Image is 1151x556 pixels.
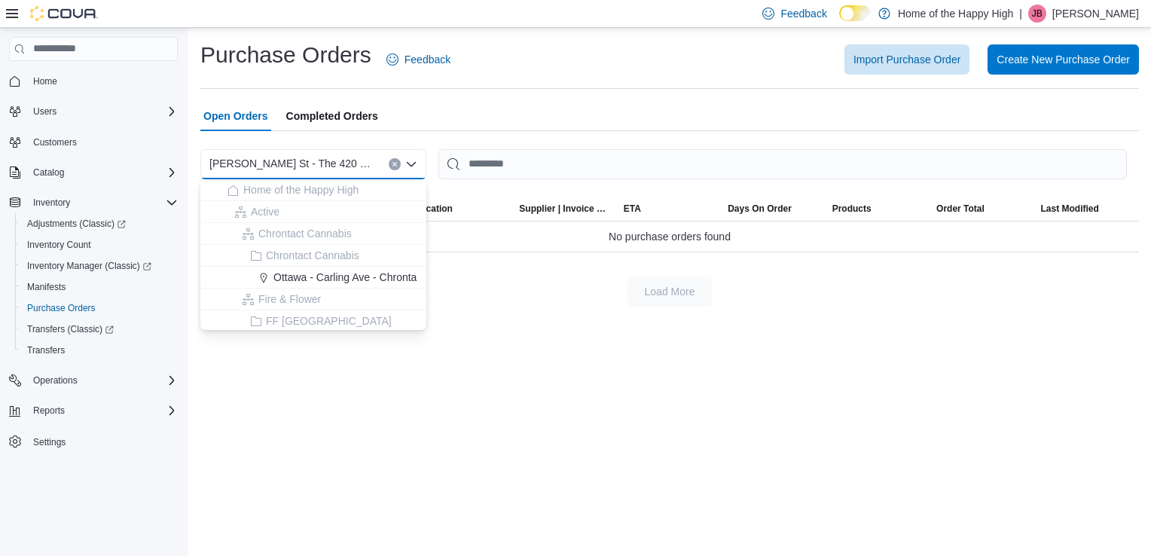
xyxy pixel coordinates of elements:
p: [PERSON_NAME] [1052,5,1139,23]
span: Reports [33,405,65,417]
span: Inventory [33,197,70,209]
span: Settings [33,436,66,448]
span: Purchase Orders [21,299,178,317]
span: Manifests [27,281,66,293]
span: Feedback [405,52,450,67]
span: Load More [645,284,695,299]
button: Catalog [27,163,70,182]
span: Inventory [27,194,178,212]
button: Reports [3,400,184,421]
button: Manifests [15,276,184,298]
button: Active [200,201,426,223]
span: Catalog [27,163,178,182]
button: Inventory Count [15,234,184,255]
span: Home [33,75,57,87]
span: FF [GEOGRAPHIC_DATA] [266,313,392,328]
span: Order Total [936,203,985,215]
a: Transfers (Classic) [15,319,184,340]
span: Days On Order [728,203,792,215]
span: Completed Orders [286,101,378,131]
input: This is a search bar. After typing your query, hit enter to filter the results lower in the page. [438,149,1127,179]
a: Purchase Orders [21,299,102,317]
button: Close list of options [405,158,417,170]
span: [PERSON_NAME] St - The 420 Store [209,154,374,173]
a: Settings [27,433,72,451]
button: Transfers [15,340,184,361]
button: ETA [618,197,722,221]
span: Feedback [780,6,826,21]
span: Last Modified [1041,203,1099,215]
span: Import Purchase Order [853,52,960,67]
p: Home of the Happy High [898,5,1013,23]
a: Adjustments (Classic) [21,215,132,233]
span: Operations [33,374,78,386]
span: Customers [33,136,77,148]
span: Customers [27,133,178,151]
span: Inventory Manager (Classic) [27,260,151,272]
span: Transfers (Classic) [27,323,114,335]
a: Transfers (Classic) [21,320,120,338]
button: Ottawa - Carling Ave - Chrontact Cannabis [200,267,426,289]
button: Supplier | Invoice Number [513,197,617,221]
button: Chrontact Cannabis [200,223,426,245]
button: Location [409,197,513,221]
span: Users [27,102,178,121]
span: Fire & Flower [258,292,321,307]
button: Customers [3,131,184,153]
button: Settings [3,430,184,452]
span: Operations [27,371,178,390]
span: Chrontact Cannabis [258,226,352,241]
span: Adjustments (Classic) [27,218,126,230]
span: Transfers [27,344,65,356]
span: Manifests [21,278,178,296]
h1: Purchase Orders [200,40,371,70]
span: Adjustments (Classic) [21,215,178,233]
span: Users [33,105,56,118]
a: Manifests [21,278,72,296]
button: Fire & Flower [200,289,426,310]
button: Create New Purchase Order [988,44,1139,75]
button: Inventory [3,192,184,213]
button: Home [3,70,184,92]
a: Feedback [380,44,456,75]
span: Transfers (Classic) [21,320,178,338]
button: Order Total [930,197,1034,221]
nav: Complex example [9,64,178,492]
span: Inventory Manager (Classic) [21,257,178,275]
span: JB [1032,5,1043,23]
p: | [1019,5,1022,23]
span: Home [27,72,178,90]
div: Jeroen Brasz [1028,5,1046,23]
span: Inventory Count [21,236,178,254]
button: Catalog [3,162,184,183]
button: Inventory [27,194,76,212]
button: Users [3,101,184,122]
button: FF [GEOGRAPHIC_DATA] [200,310,426,332]
div: Location [415,203,453,215]
button: Load More [627,276,712,307]
a: Inventory Count [21,236,97,254]
button: Operations [27,371,84,390]
span: Active [251,204,279,219]
a: Customers [27,133,83,151]
button: Clear input [389,158,401,170]
button: Home of the Happy High [200,179,426,201]
span: Home of the Happy High [243,182,359,197]
button: Operations [3,370,184,391]
a: Transfers [21,341,71,359]
a: Inventory Manager (Classic) [21,257,157,275]
a: Inventory Manager (Classic) [15,255,184,276]
span: Catalog [33,166,64,179]
span: ETA [624,203,641,215]
button: Reports [27,402,71,420]
span: Create New Purchase Order [997,52,1130,67]
span: Transfers [21,341,178,359]
span: No purchase orders found [609,228,731,246]
span: Products [832,203,872,215]
span: Ottawa - Carling Ave - Chrontact Cannabis [273,270,472,285]
span: Supplier | Invoice Number [519,203,611,215]
button: Last Modified [1035,197,1140,221]
a: Adjustments (Classic) [15,213,184,234]
button: Import Purchase Order [844,44,969,75]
